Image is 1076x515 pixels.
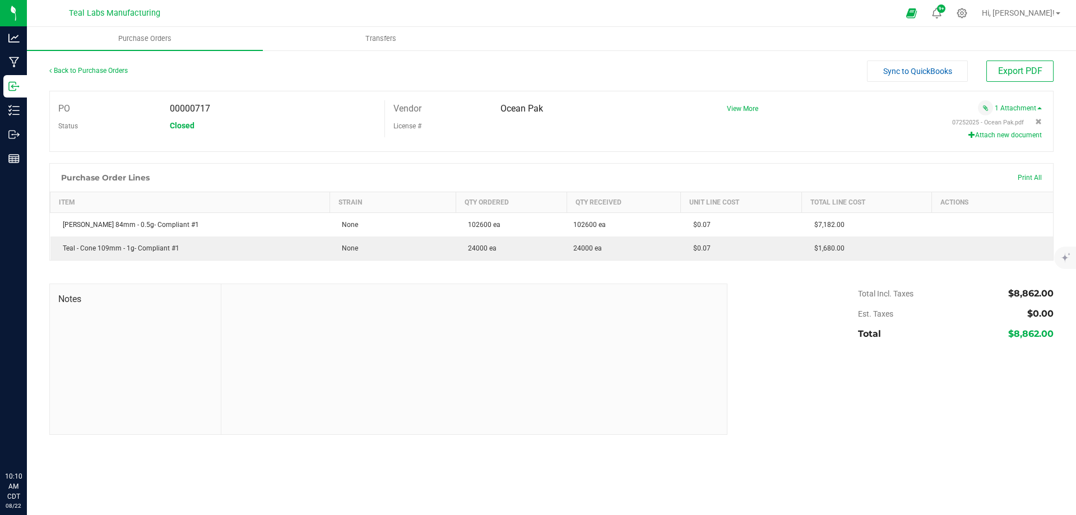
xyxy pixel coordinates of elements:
[58,100,70,117] label: PO
[573,243,602,253] span: 24000 ea
[952,119,1024,126] span: View file
[57,220,323,230] div: [PERSON_NAME] 84mm - 0.5g- Compliant #1
[456,192,567,213] th: Qty Ordered
[58,293,212,306] span: Notes
[1018,174,1042,182] span: Print All
[899,2,924,24] span: Open Ecommerce Menu
[336,244,358,252] span: None
[58,118,78,134] label: Status
[500,103,543,114] span: Ocean Pak
[57,243,323,253] div: Teal - Cone 109mm - 1g- Compliant #1
[858,328,881,339] span: Total
[103,34,187,44] span: Purchase Orders
[50,192,330,213] th: Item
[998,66,1042,76] span: Export PDF
[809,244,845,252] span: $1,680.00
[727,105,758,113] a: View More
[573,220,606,230] span: 102600 ea
[61,173,150,182] h1: Purchase Order Lines
[170,121,194,130] span: Closed
[27,27,263,50] a: Purchase Orders
[986,61,1054,82] button: Export PDF
[8,33,20,44] inline-svg: Analytics
[462,244,497,252] span: 24000 ea
[1035,118,1042,126] span: Remove attachment
[809,221,845,229] span: $7,182.00
[462,221,500,229] span: 102600 ea
[867,61,968,82] button: Sync to QuickBooks
[69,8,160,18] span: Teal Labs Manufacturing
[8,153,20,164] inline-svg: Reports
[978,100,993,115] span: Attach a document
[567,192,680,213] th: Qty Received
[1027,308,1054,319] span: $0.00
[8,81,20,92] inline-svg: Inbound
[802,192,932,213] th: Total Line Cost
[393,118,421,134] label: License #
[49,67,128,75] a: Back to Purchase Orders
[995,104,1042,112] a: 1 Attachment
[336,221,358,229] span: None
[688,244,711,252] span: $0.07
[8,105,20,116] inline-svg: Inventory
[350,34,411,44] span: Transfers
[263,27,499,50] a: Transfers
[932,192,1053,213] th: Actions
[330,192,456,213] th: Strain
[1008,328,1054,339] span: $8,862.00
[688,221,711,229] span: $0.07
[8,57,20,68] inline-svg: Manufacturing
[1008,288,1054,299] span: $8,862.00
[170,103,210,114] span: 00000717
[393,100,421,117] label: Vendor
[5,471,22,502] p: 10:10 AM CDT
[955,8,969,18] div: Manage settings
[681,192,802,213] th: Unit Line Cost
[982,8,1055,17] span: Hi, [PERSON_NAME]!
[883,67,952,76] span: Sync to QuickBooks
[8,129,20,140] inline-svg: Outbound
[5,502,22,510] p: 08/22
[858,309,893,318] span: Est. Taxes
[11,425,45,459] iframe: Resource center
[939,7,944,11] span: 9+
[858,289,913,298] span: Total Incl. Taxes
[968,130,1042,140] button: Attach new document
